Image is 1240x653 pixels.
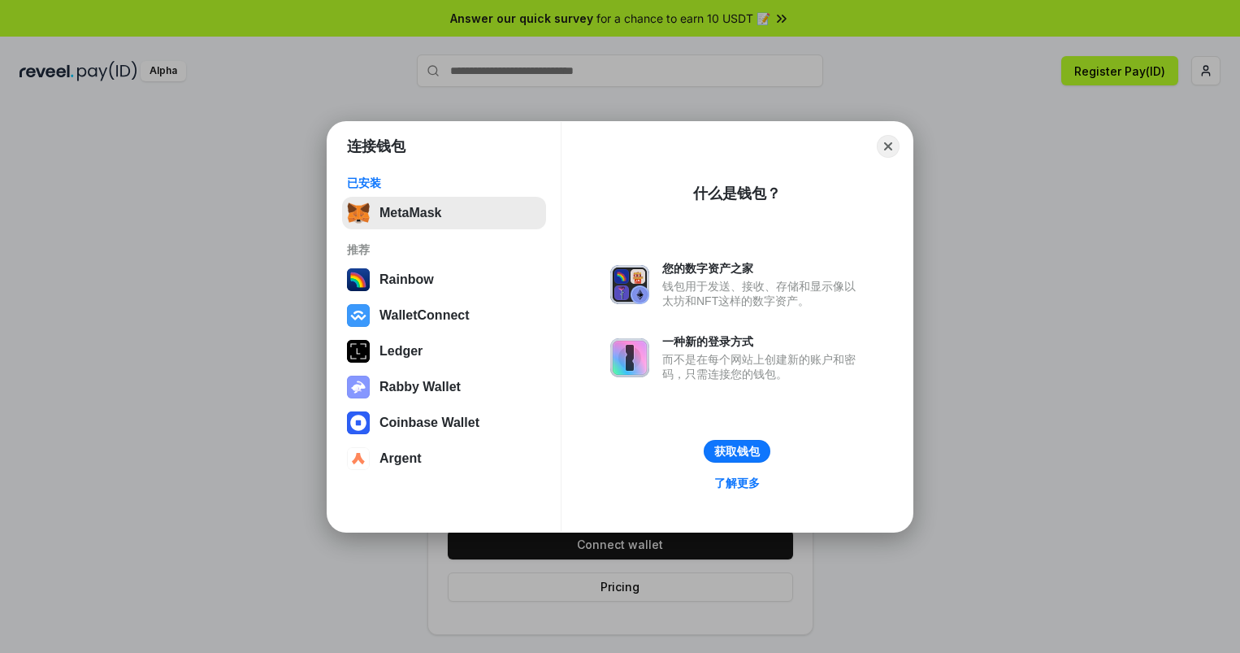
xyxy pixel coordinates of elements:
div: MetaMask [379,206,441,220]
div: Argent [379,451,422,466]
button: MetaMask [342,197,546,229]
button: Rabby Wallet [342,371,546,403]
img: svg+xml,%3Csvg%20width%3D%2228%22%20height%3D%2228%22%20viewBox%3D%220%200%2028%2028%22%20fill%3D... [347,304,370,327]
div: Ledger [379,344,423,359]
div: 什么是钱包？ [693,184,781,203]
button: Coinbase Wallet [342,407,546,439]
div: 一种新的登录方式 [662,334,864,349]
button: WalletConnect [342,299,546,332]
img: svg+xml,%3Csvg%20width%3D%22120%22%20height%3D%22120%22%20viewBox%3D%220%200%20120%20120%22%20fil... [347,268,370,291]
div: Rabby Wallet [379,380,461,394]
div: 而不是在每个网站上创建新的账户和密码，只需连接您的钱包。 [662,352,864,381]
img: svg+xml,%3Csvg%20xmlns%3D%22http%3A%2F%2Fwww.w3.org%2F2000%2Fsvg%22%20width%3D%2228%22%20height%3... [347,340,370,363]
button: 获取钱包 [704,440,770,463]
img: svg+xml,%3Csvg%20width%3D%2228%22%20height%3D%2228%22%20viewBox%3D%220%200%2028%2028%22%20fill%3D... [347,411,370,434]
button: Argent [342,442,546,475]
h1: 连接钱包 [347,137,405,156]
div: 获取钱包 [714,444,760,459]
div: 已安装 [347,176,541,190]
img: svg+xml,%3Csvg%20xmlns%3D%22http%3A%2F%2Fwww.w3.org%2F2000%2Fsvg%22%20fill%3D%22none%22%20viewBox... [347,376,370,398]
div: 推荐 [347,242,541,257]
div: Rainbow [379,272,434,287]
img: svg+xml,%3Csvg%20width%3D%2228%22%20height%3D%2228%22%20viewBox%3D%220%200%2028%2028%22%20fill%3D... [347,447,370,470]
img: svg+xml,%3Csvg%20xmlns%3D%22http%3A%2F%2Fwww.w3.org%2F2000%2Fsvg%22%20fill%3D%22none%22%20viewBox... [610,338,649,377]
div: 钱包用于发送、接收、存储和显示像以太坊和NFT这样的数字资产。 [662,279,864,308]
img: svg+xml,%3Csvg%20xmlns%3D%22http%3A%2F%2Fwww.w3.org%2F2000%2Fsvg%22%20fill%3D%22none%22%20viewBox... [610,265,649,304]
div: WalletConnect [379,308,470,323]
a: 了解更多 [705,472,770,494]
div: 了解更多 [714,476,760,490]
div: Coinbase Wallet [379,416,479,430]
div: 您的数字资产之家 [662,261,864,276]
img: svg+xml,%3Csvg%20fill%3D%22none%22%20height%3D%2233%22%20viewBox%3D%220%200%2035%2033%22%20width%... [347,202,370,224]
button: Close [877,135,900,158]
button: Rainbow [342,263,546,296]
button: Ledger [342,335,546,368]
